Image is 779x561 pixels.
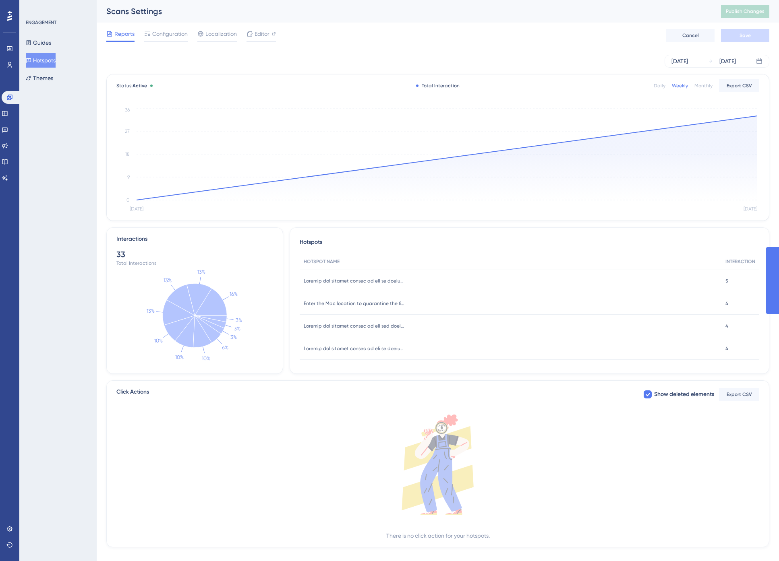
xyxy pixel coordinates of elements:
span: Export CSV [727,391,752,398]
button: Themes [26,71,53,85]
text: 10% [154,338,163,344]
span: 4 [725,300,728,307]
text: 13% [164,277,172,283]
span: Localization [205,29,237,39]
text: 3% [234,326,240,332]
div: Interactions [116,234,147,244]
button: Save [721,29,769,42]
span: 4 [725,345,728,352]
span: INTERACTION [725,258,755,265]
div: There is no click action for your hotspots. [386,531,490,540]
div: ENGAGEMENT [26,19,56,26]
span: Publish Changes [726,8,764,14]
div: Total Interaction [416,82,460,89]
span: Status: [116,82,147,89]
span: Editor [255,29,269,39]
text: 16% [230,291,238,297]
tspan: [DATE] [744,206,757,212]
span: Enter the Mac location to quarantine the files.Local Agent machine, all files: <path>/<Quarantine... [304,300,404,307]
span: Click Actions [116,387,149,402]
span: Save [740,32,751,39]
button: Cancel [666,29,715,42]
tspan: 0 [126,197,130,203]
span: Active [133,83,147,89]
tspan: 9 [127,174,130,180]
text: 13% [147,308,155,314]
span: HOTSPOT NAME [304,258,340,265]
span: Loremip dol sitamet consec ad eli se doeiusmodt incid utlaboreet do m Aliqua Enima minim veniamqu... [304,345,404,352]
span: Cancel [682,32,699,39]
text: 10% [175,354,184,360]
span: Show deleted elements [654,390,714,399]
tspan: [DATE] [130,206,143,212]
text: 6% [222,344,228,351]
div: Scans Settings [106,6,701,17]
div: [DATE] [719,56,736,66]
tspan: 36 [125,107,130,113]
span: Loremip dol sitamet consec ad eli sed doeiusmodtem incid utlaboreet do m Ali enima minimven. Quis... [304,323,404,329]
div: Daily [654,82,665,89]
span: Configuration [152,29,188,39]
button: Guides [26,35,51,50]
span: Loremip dol sitamet consec ad eli se doeiusmodt incid utlaboreet do m Aliquaeni AdmInimv quisn ex... [304,278,404,284]
tspan: 27 [125,128,130,134]
text: 13% [197,269,205,275]
span: 5 [725,278,728,284]
text: 10% [202,355,210,361]
iframe: UserGuiding AI Assistant Launcher [745,529,769,553]
div: [DATE] [671,56,688,66]
span: Export CSV [727,82,752,89]
span: 4 [725,323,728,329]
button: Export CSV [719,79,759,92]
button: Hotspots [26,53,56,68]
div: 33 [116,249,273,260]
div: Monthly [694,82,713,89]
tspan: 18 [125,151,130,157]
text: 3% [236,317,242,323]
text: 3% [230,334,237,340]
button: Export CSV [719,388,759,401]
span: Hotspots [300,237,322,247]
div: Weekly [672,82,688,89]
span: Reports [114,29,135,39]
button: Publish Changes [721,5,769,18]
